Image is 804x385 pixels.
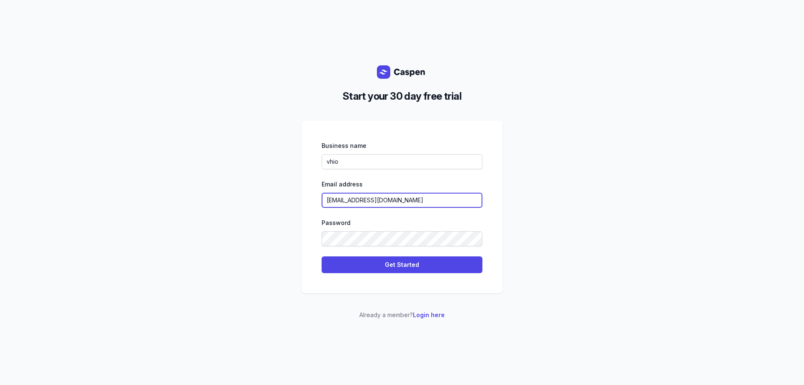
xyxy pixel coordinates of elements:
[308,89,496,104] h2: Start your 30 day free trial
[322,218,482,228] div: Password
[413,311,445,318] a: Login here
[322,256,482,273] button: Get Started
[322,141,482,151] div: Business name
[322,193,482,208] input: Enter your email address...
[327,260,477,270] span: Get Started
[322,154,482,169] input: Enter your business name...
[322,179,482,189] div: Email address
[301,310,502,320] p: Already a member?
